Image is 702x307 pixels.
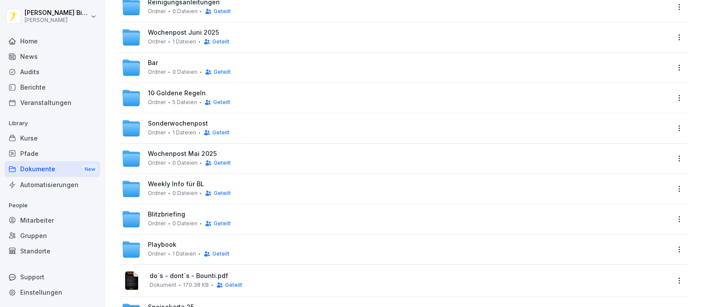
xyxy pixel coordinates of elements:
[4,285,100,300] a: Einstellungen
[172,190,197,196] span: 0 Dateien
[4,161,100,177] div: Dokumente
[172,130,196,136] span: 1 Dateien
[172,99,197,105] span: 5 Dateien
[4,243,100,259] a: Standorte
[148,8,166,14] span: Ordner
[225,282,242,288] span: Geteilt
[148,211,185,218] span: Blitzbriefing
[4,146,100,161] a: Pfade
[212,130,229,136] span: Geteilt
[4,116,100,130] p: Library
[214,69,231,75] span: Geteilt
[172,69,197,75] span: 0 Dateien
[172,39,196,45] span: 1 Dateien
[183,282,209,288] span: 170.38 KB
[212,39,229,45] span: Geteilt
[4,177,100,192] a: Automatisierungen
[4,33,100,49] a: Home
[4,49,100,64] a: News
[4,199,100,213] p: People
[148,39,166,45] span: Ordner
[82,164,97,174] div: New
[148,59,158,67] span: Bar
[122,88,670,108] a: 10 Goldene RegelnOrdner5 DateienGeteilt
[148,29,219,36] span: Wochenpost Juni 2025
[148,90,206,97] span: 10 Goldene Regeln
[214,160,231,166] span: Geteilt
[172,251,196,257] span: 1 Dateien
[4,79,100,95] a: Berichte
[4,95,100,110] a: Veranstaltungen
[122,179,670,199] a: Weekly Info für BLOrdner0 DateienGeteilt
[4,130,100,146] a: Kurse
[4,228,100,243] a: Gruppen
[148,190,166,196] span: Ordner
[4,64,100,79] a: Audits
[214,190,231,196] span: Geteilt
[122,209,670,229] a: BlitzbriefingOrdner0 DateienGeteilt
[122,28,670,47] a: Wochenpost Juni 2025Ordner1 DateienGeteilt
[150,282,176,288] span: Dokument
[25,17,89,23] p: [PERSON_NAME]
[25,9,89,17] p: [PERSON_NAME] Bierstedt
[148,69,166,75] span: Ordner
[148,99,166,105] span: Ordner
[122,149,670,168] a: Wochenpost Mai 2025Ordner0 DateienGeteilt
[148,251,166,257] span: Ordner
[122,58,670,77] a: BarOrdner0 DateienGeteilt
[4,213,100,228] a: Mitarbeiter
[148,120,208,127] span: Sonderwochenpost
[148,150,217,158] span: Wochenpost Mai 2025
[4,269,100,285] div: Support
[148,220,166,227] span: Ordner
[212,251,229,257] span: Geteilt
[172,8,197,14] span: 0 Dateien
[4,161,100,177] a: DokumenteNew
[150,272,670,280] span: do´s - dont´s - Bounti.pdf
[214,8,231,14] span: Geteilt
[172,160,197,166] span: 0 Dateien
[214,220,231,227] span: Geteilt
[213,99,230,105] span: Geteilt
[172,220,197,227] span: 0 Dateien
[122,240,670,259] a: PlaybookOrdner1 DateienGeteilt
[148,181,204,188] span: Weekly Info für BL
[148,130,166,136] span: Ordner
[122,119,670,138] a: SonderwochenpostOrdner1 DateienGeteilt
[148,160,166,166] span: Ordner
[148,241,176,249] span: Playbook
